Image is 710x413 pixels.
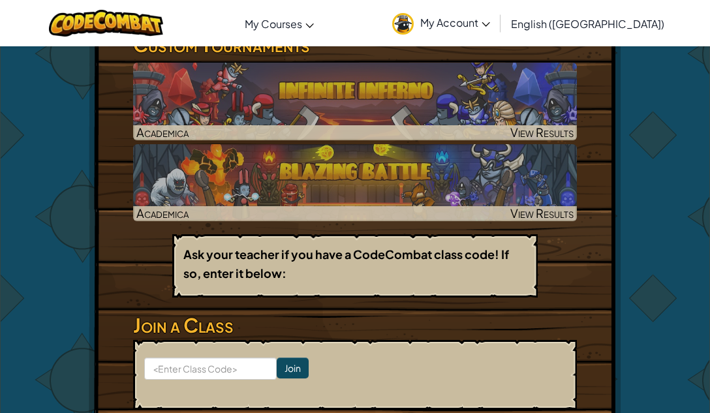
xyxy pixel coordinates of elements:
img: Infinite Inferno [133,63,577,140]
span: Academica [136,125,189,140]
span: View Results [510,206,574,221]
input: <Enter Class Code> [144,358,277,380]
span: View Results [510,125,574,140]
a: My Courses [238,6,320,41]
a: My Account [386,3,497,44]
span: My Courses [245,17,302,31]
a: AcademicaView Results [133,63,577,140]
img: avatar [392,13,414,35]
a: English ([GEOGRAPHIC_DATA]) [504,6,671,41]
span: My Account [420,16,490,29]
input: Join [277,358,309,378]
img: Blazing Battle [133,144,577,221]
span: Academica [136,206,189,221]
img: CodeCombat logo [49,10,163,37]
b: Ask your teacher if you have a CodeCombat class code! If so, enter it below: [183,247,509,281]
span: English ([GEOGRAPHIC_DATA]) [511,17,664,31]
h3: Join a Class [133,311,577,340]
a: AcademicaView Results [133,144,577,221]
